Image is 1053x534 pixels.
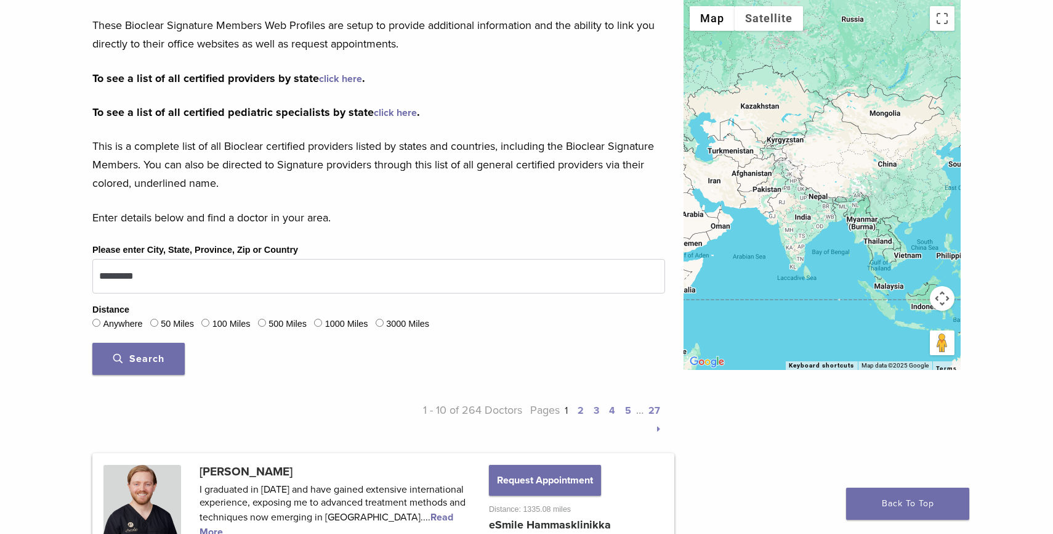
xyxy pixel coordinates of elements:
button: Show street map [690,6,735,31]
button: Show satellite imagery [735,6,803,31]
a: Terms (opens in new tab) [936,365,957,372]
p: 1 - 10 of 264 Doctors [379,401,522,438]
label: Anywhere [103,318,142,331]
span: … [636,403,643,417]
legend: Distance [92,303,129,317]
button: Search [92,343,185,375]
button: Toggle fullscreen view [930,6,954,31]
a: 5 [625,405,631,417]
span: Map data ©2025 Google [861,362,929,369]
a: 2 [578,405,584,417]
a: click here [374,107,417,119]
button: Drag Pegman onto the map to open Street View [930,331,954,355]
a: Back To Top [846,488,969,520]
label: Please enter City, State, Province, Zip or Country [92,244,298,257]
a: 27 [648,405,660,417]
p: This is a complete list of all Bioclear certified providers listed by states and countries, inclu... [92,137,665,192]
button: Request Appointment [489,465,601,496]
a: click here [319,73,362,85]
label: 50 Miles [161,318,194,331]
label: 1000 Miles [325,318,368,331]
strong: To see a list of all certified providers by state . [92,72,365,85]
label: 500 Miles [268,318,307,331]
a: Open this area in Google Maps (opens a new window) [687,354,727,370]
p: Enter details below and find a doctor in your area. [92,208,665,227]
button: Map camera controls [930,286,954,311]
strong: To see a list of all certified pediatric specialists by state . [92,105,420,119]
label: 100 Miles [212,318,251,331]
a: 3 [594,405,599,417]
a: 4 [609,405,615,417]
p: These Bioclear Signature Members Web Profiles are setup to provide additional information and the... [92,16,665,53]
label: 3000 Miles [386,318,429,331]
img: Google [687,354,727,370]
a: 1 [565,405,568,417]
p: Pages [522,401,666,438]
button: Keyboard shortcuts [789,361,854,370]
span: Search [113,353,164,365]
